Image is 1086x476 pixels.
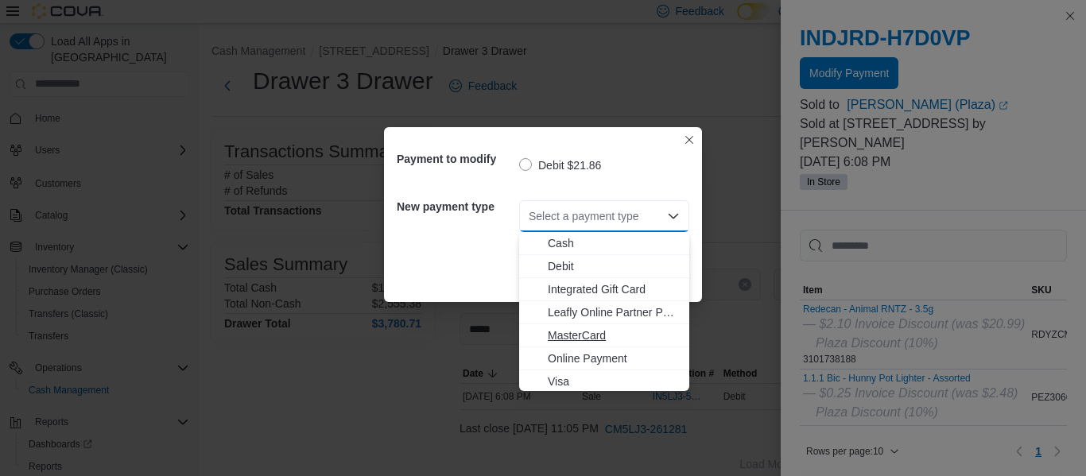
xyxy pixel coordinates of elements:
[519,232,689,255] button: Cash
[519,324,689,347] button: MasterCard
[519,347,689,370] button: Online Payment
[548,327,680,343] span: MasterCard
[680,130,699,149] button: Closes this modal window
[519,278,689,301] button: Integrated Gift Card
[519,370,689,393] button: Visa
[519,301,689,324] button: Leafly Online Partner Payment
[548,350,680,366] span: Online Payment
[519,255,689,278] button: Debit
[548,235,680,251] span: Cash
[548,304,680,320] span: Leafly Online Partner Payment
[529,207,530,226] input: Accessible screen reader label
[397,191,516,223] h5: New payment type
[397,143,516,175] h5: Payment to modify
[519,232,689,393] div: Choose from the following options
[548,373,680,389] span: Visa
[519,156,601,175] label: Debit $21.86
[548,281,680,297] span: Integrated Gift Card
[548,258,680,274] span: Debit
[667,210,680,223] button: Close list of options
